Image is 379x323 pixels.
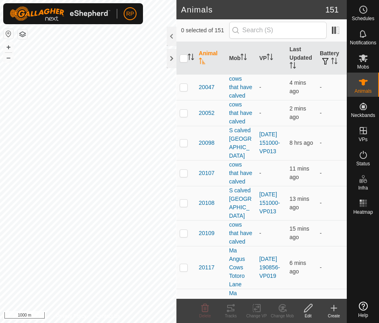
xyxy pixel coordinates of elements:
div: Edit [295,313,321,319]
button: Reset Map [4,29,13,39]
a: Help [347,298,379,321]
div: cows that have calved [229,160,253,186]
p-sorticon: Activate to sort [199,59,205,65]
span: 0 selected of 151 [181,26,229,35]
span: Mobs [357,65,369,69]
p-sorticon: Activate to sort [290,63,296,70]
td: - [317,186,347,220]
a: [DATE] 190856-VP019 [259,256,280,279]
th: VP [256,42,286,75]
span: 18 Sep 2025 at 4:23 PM [290,105,306,120]
span: 18 Sep 2025 at 4:20 PM [290,79,306,94]
span: 18 Sep 2025 at 8:00 AM [290,140,313,146]
td: - [317,126,347,160]
a: [DATE] 151000-VP013 [259,131,280,154]
p-sorticon: Activate to sort [240,55,247,61]
td: - [317,160,347,186]
span: 20108 [199,199,215,207]
a: [DATE] 190856-VP019 [259,298,280,322]
th: Last Updated [286,42,317,75]
app-display-virtual-paddock-transition: - [259,84,261,90]
span: Notifications [350,40,376,45]
span: 18 Sep 2025 at 4:19 PM [290,260,306,275]
span: 20117 [199,263,215,272]
a: Privacy Policy [56,313,87,320]
span: Schedules [352,16,374,21]
span: 20107 [199,169,215,177]
div: Change VP [244,313,269,319]
th: Animal [196,42,226,75]
span: Neckbands [351,113,375,118]
span: 20047 [199,83,215,92]
button: + [4,42,13,52]
app-display-virtual-paddock-transition: - [259,230,261,236]
h2: Animals [181,5,325,15]
div: Ma Angus Cows Totoro Lane [229,246,253,289]
td: - [317,220,347,246]
span: Animals [354,89,372,94]
span: 20109 [199,229,215,238]
app-display-virtual-paddock-transition: - [259,110,261,116]
app-display-virtual-paddock-transition: - [259,170,261,176]
a: [DATE] 151000-VP013 [259,191,280,215]
div: cows that have calved [229,100,253,126]
div: Create [321,313,347,319]
div: S calved [GEOGRAPHIC_DATA] [229,126,253,160]
td: - [317,100,347,126]
span: Help [358,313,368,318]
button: – [4,53,13,63]
p-sorticon: Activate to sort [267,55,273,61]
p-sorticon: Activate to sort [188,55,194,61]
span: VPs [358,137,367,142]
div: S calved [GEOGRAPHIC_DATA] [229,186,253,220]
td: - [317,246,347,289]
span: 18 Sep 2025 at 4:12 PM [290,196,309,210]
th: Mob [226,42,256,75]
span: Delete [199,314,211,318]
button: Map Layers [18,29,27,39]
span: 18 Sep 2025 at 4:13 PM [290,165,309,180]
th: Battery [317,42,347,75]
span: 20098 [199,139,215,147]
div: cows that have calved [229,75,253,100]
span: Infra [358,185,368,190]
span: 18 Sep 2025 at 4:10 PM [290,225,309,240]
span: Heatmap [353,210,373,215]
img: Gallagher Logo [10,6,110,21]
span: 20052 [199,109,215,117]
p-sorticon: Activate to sort [331,59,338,65]
span: Status [356,161,370,166]
div: cows that have calved [229,221,253,246]
span: RP [126,10,134,18]
td: - [317,74,347,100]
div: Tracks [218,313,244,319]
input: Search (S) [229,22,327,39]
span: 151 [325,4,339,16]
div: Change Mob [269,313,295,319]
a: Contact Us [96,313,120,320]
